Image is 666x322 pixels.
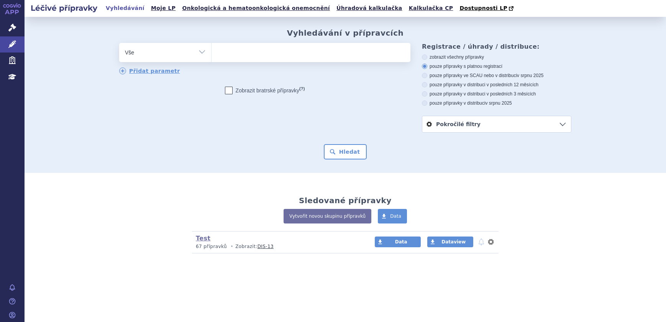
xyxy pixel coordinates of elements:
[487,237,495,246] button: nastavení
[422,116,571,132] a: Pokročilé filtry
[225,87,305,94] label: Zobrazit bratrské přípravky
[517,73,543,78] span: v srpnu 2025
[407,3,456,13] a: Kalkulačka CP
[422,63,571,69] label: pouze přípravky s platnou registrací
[299,196,392,205] h2: Sledované přípravky
[485,100,512,106] span: v srpnu 2025
[196,243,360,250] p: Zobrazit:
[457,3,517,14] a: Dostupnosti LP
[180,3,332,13] a: Onkologická a hematoonkologická onemocnění
[228,243,235,250] i: •
[422,72,571,79] label: pouze přípravky ve SCAU nebo v distribuci
[324,144,367,159] button: Hledat
[299,86,305,91] abbr: (?)
[375,237,421,247] a: Data
[422,100,571,106] label: pouze přípravky v distribuci
[422,54,571,60] label: zobrazit všechny přípravky
[422,43,571,50] h3: Registrace / úhrady / distribuce:
[395,239,407,245] span: Data
[103,3,147,13] a: Vyhledávání
[284,209,371,223] a: Vytvořit novou skupinu přípravků
[196,244,227,249] span: 67 přípravků
[390,214,401,219] span: Data
[287,28,404,38] h2: Vyhledávání v přípravcích
[149,3,178,13] a: Moje LP
[422,91,571,97] label: pouze přípravky v distribuci v posledních 3 měsících
[422,82,571,88] label: pouze přípravky v distribuci v posledních 12 měsících
[378,209,407,223] a: Data
[258,244,274,249] a: DIS-13
[25,3,103,13] h2: Léčivé přípravky
[119,67,180,74] a: Přidat parametr
[427,237,473,247] a: Dataview
[334,3,405,13] a: Úhradová kalkulačka
[196,235,210,242] a: Test
[459,5,507,11] span: Dostupnosti LP
[441,239,466,245] span: Dataview
[477,237,485,246] button: notifikace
